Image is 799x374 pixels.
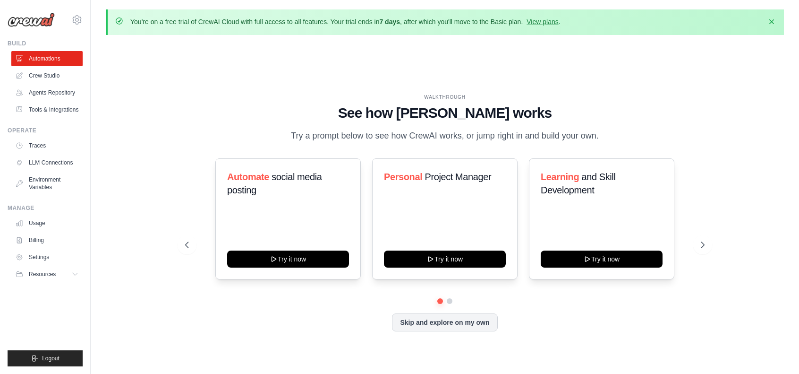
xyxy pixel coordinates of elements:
[425,172,491,182] span: Project Manager
[227,251,349,268] button: Try it now
[11,267,83,282] button: Resources
[11,68,83,83] a: Crew Studio
[227,172,269,182] span: Automate
[8,204,83,212] div: Manage
[11,85,83,100] a: Agents Repository
[8,127,83,134] div: Operate
[379,18,400,26] strong: 7 days
[227,172,322,195] span: social media posting
[29,270,56,278] span: Resources
[8,40,83,47] div: Build
[384,251,506,268] button: Try it now
[11,216,83,231] a: Usage
[11,138,83,153] a: Traces
[42,355,59,362] span: Logout
[11,172,83,195] a: Environment Variables
[185,94,705,101] div: WALKTHROUGH
[541,172,615,195] span: and Skill Development
[11,155,83,170] a: LLM Connections
[384,172,422,182] span: Personal
[11,233,83,248] a: Billing
[541,251,663,268] button: Try it now
[392,313,497,331] button: Skip and explore on my own
[527,18,558,26] a: View plans
[11,51,83,66] a: Automations
[8,13,55,27] img: Logo
[8,350,83,366] button: Logout
[11,102,83,117] a: Tools & Integrations
[130,17,561,26] p: You're on a free trial of CrewAI Cloud with full access to all features. Your trial ends in , aft...
[752,329,799,374] iframe: Chat Widget
[286,129,603,143] p: Try a prompt below to see how CrewAI works, or jump right in and build your own.
[541,172,579,182] span: Learning
[185,104,705,122] h1: See how [PERSON_NAME] works
[11,250,83,265] a: Settings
